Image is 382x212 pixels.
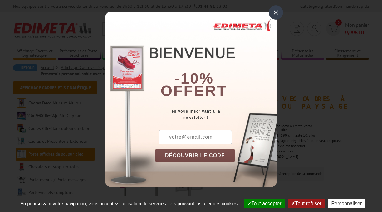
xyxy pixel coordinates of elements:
b: -10% [174,70,214,87]
span: En poursuivant votre navigation, vous acceptez l'utilisation de services tiers pouvant installer ... [17,201,241,206]
button: Tout refuser [288,199,325,208]
div: en vous inscrivant à la newsletter ! [155,108,277,121]
div: × [269,5,283,20]
button: DÉCOUVRIR LE CODE [155,149,235,162]
input: votre@email.com [159,130,232,144]
button: Personnaliser (fenêtre modale) [328,199,365,208]
font: offert [161,83,228,99]
button: Tout accepter [244,199,285,208]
